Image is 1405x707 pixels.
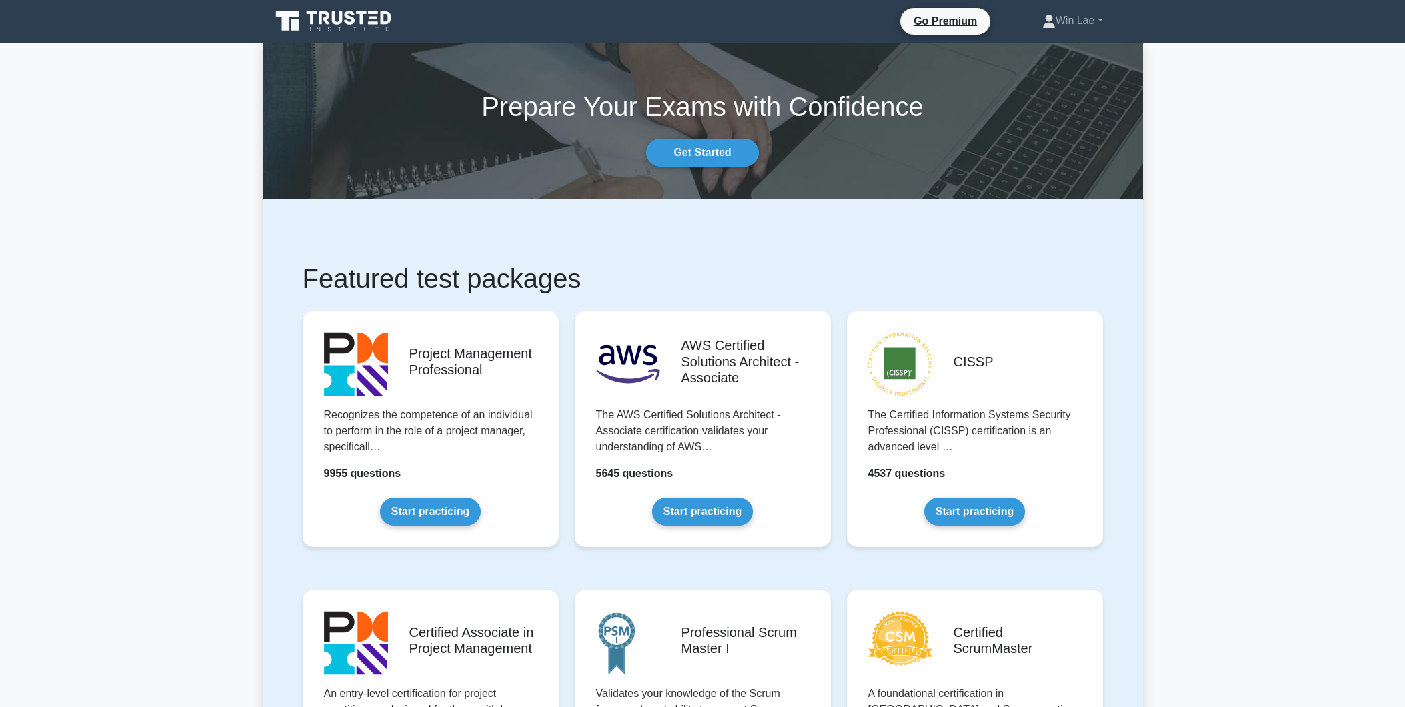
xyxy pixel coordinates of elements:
[380,498,481,526] a: Start practicing
[303,263,1103,295] h1: Featured test packages
[906,13,985,29] a: Go Premium
[924,498,1025,526] a: Start practicing
[1010,7,1135,34] a: Win Lae
[652,498,753,526] a: Start practicing
[646,139,758,167] a: Get Started
[263,91,1143,123] h1: Prepare Your Exams with Confidence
